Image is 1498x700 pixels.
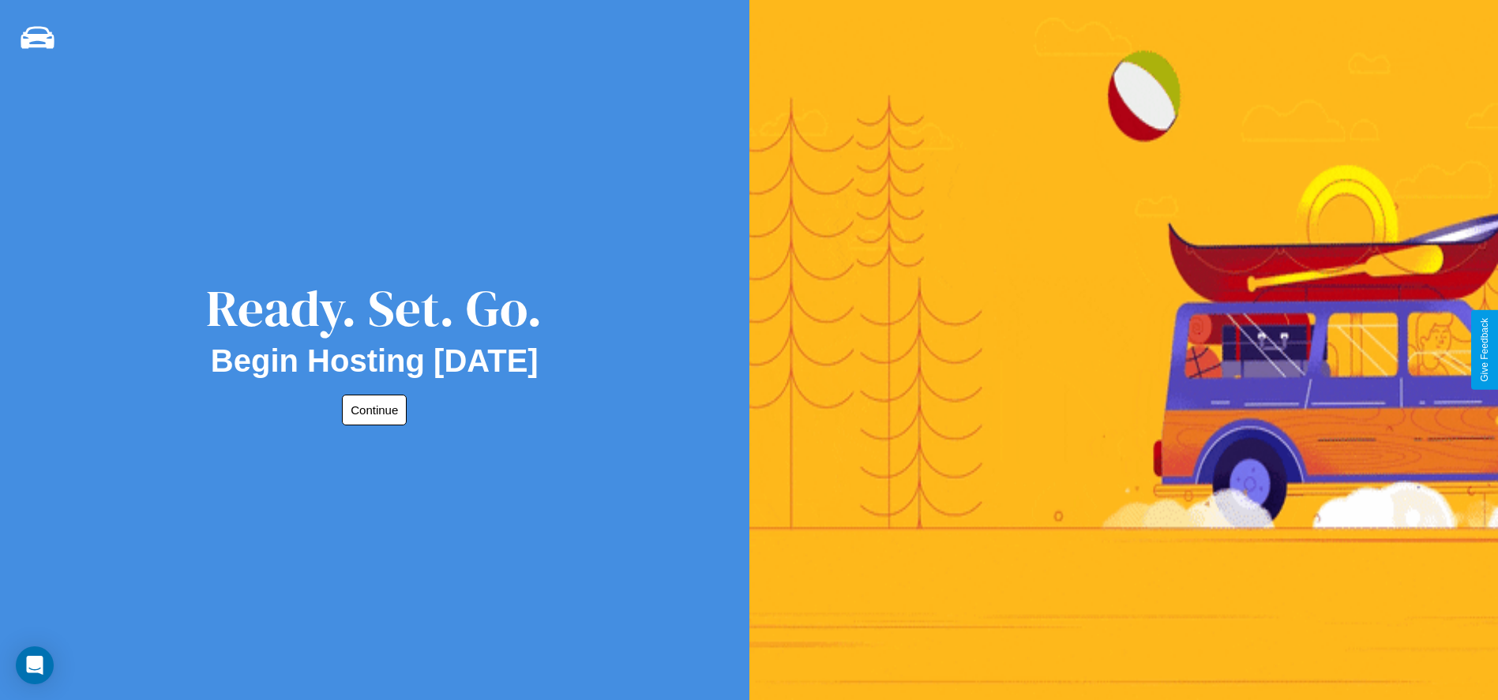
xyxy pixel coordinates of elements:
div: Ready. Set. Go. [206,273,543,343]
button: Continue [342,395,407,425]
div: Give Feedback [1479,318,1490,382]
h2: Begin Hosting [DATE] [211,343,539,379]
div: Open Intercom Messenger [16,646,54,684]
